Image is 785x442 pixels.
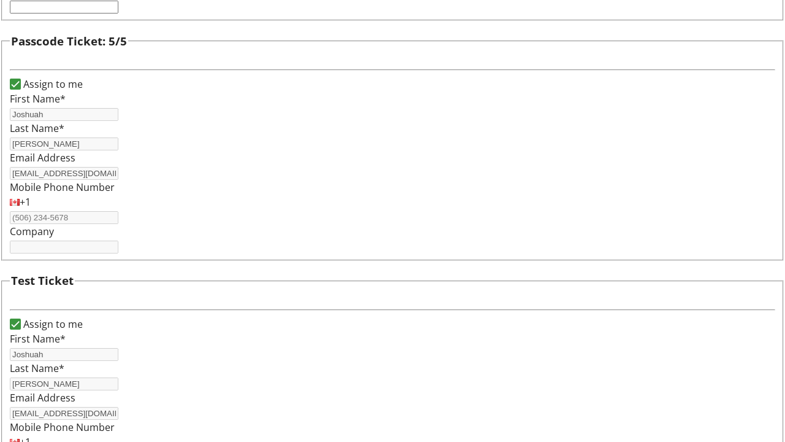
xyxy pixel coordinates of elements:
[10,211,118,224] input: (506) 234-5678
[10,421,115,434] label: Mobile Phone Number
[10,151,75,165] label: Email Address
[11,33,127,50] h3: Passcode Ticket: 5/5
[11,272,74,289] h3: Test Ticket
[21,317,83,331] label: Assign to me
[10,391,75,405] label: Email Address
[10,180,115,194] label: Mobile Phone Number
[10,92,66,106] label: First Name*
[10,362,64,375] label: Last Name*
[10,122,64,135] label: Last Name*
[21,77,83,91] label: Assign to me
[10,225,54,238] label: Company
[10,332,66,346] label: First Name*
